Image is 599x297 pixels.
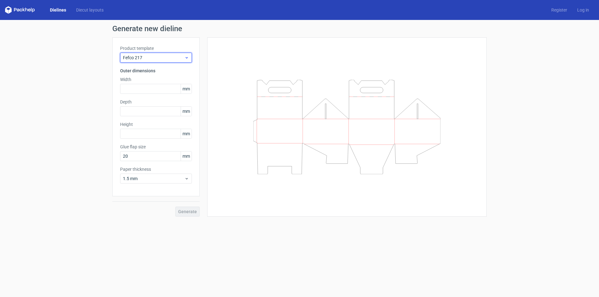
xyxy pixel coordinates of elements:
[71,7,109,13] a: Diecut layouts
[123,175,184,182] span: 1.5 mm
[572,7,594,13] a: Log in
[112,25,487,32] h1: Generate new dieline
[120,45,192,51] label: Product template
[120,144,192,150] label: Glue flap size
[181,107,192,116] span: mm
[123,55,184,61] span: Fefco 217
[120,99,192,105] label: Depth
[45,7,71,13] a: Dielines
[181,151,192,161] span: mm
[120,121,192,127] label: Height
[181,129,192,138] span: mm
[120,166,192,172] label: Paper thickness
[546,7,572,13] a: Register
[120,76,192,83] label: Width
[120,68,192,74] h3: Outer dimensions
[181,84,192,93] span: mm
